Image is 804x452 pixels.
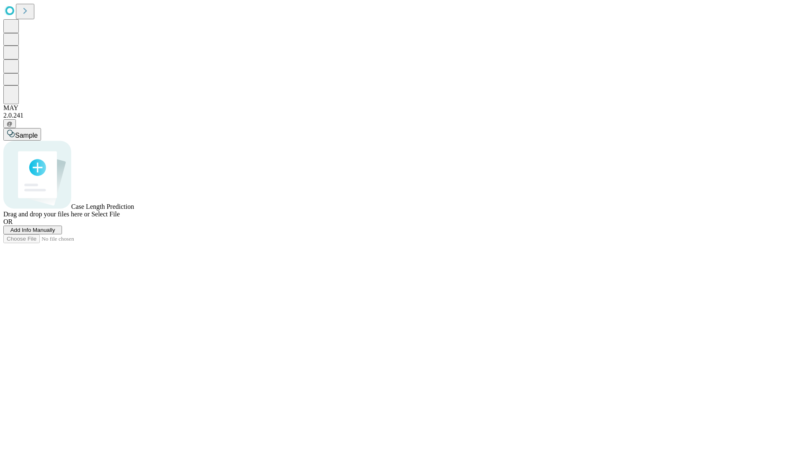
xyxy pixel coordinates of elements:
div: MAY [3,104,801,112]
span: OR [3,218,13,225]
span: Case Length Prediction [71,203,134,210]
span: @ [7,121,13,127]
button: Add Info Manually [3,226,62,234]
span: Sample [15,132,38,139]
button: @ [3,119,16,128]
span: Drag and drop your files here or [3,211,90,218]
div: 2.0.241 [3,112,801,119]
span: Select File [91,211,120,218]
button: Sample [3,128,41,141]
span: Add Info Manually [10,227,55,233]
